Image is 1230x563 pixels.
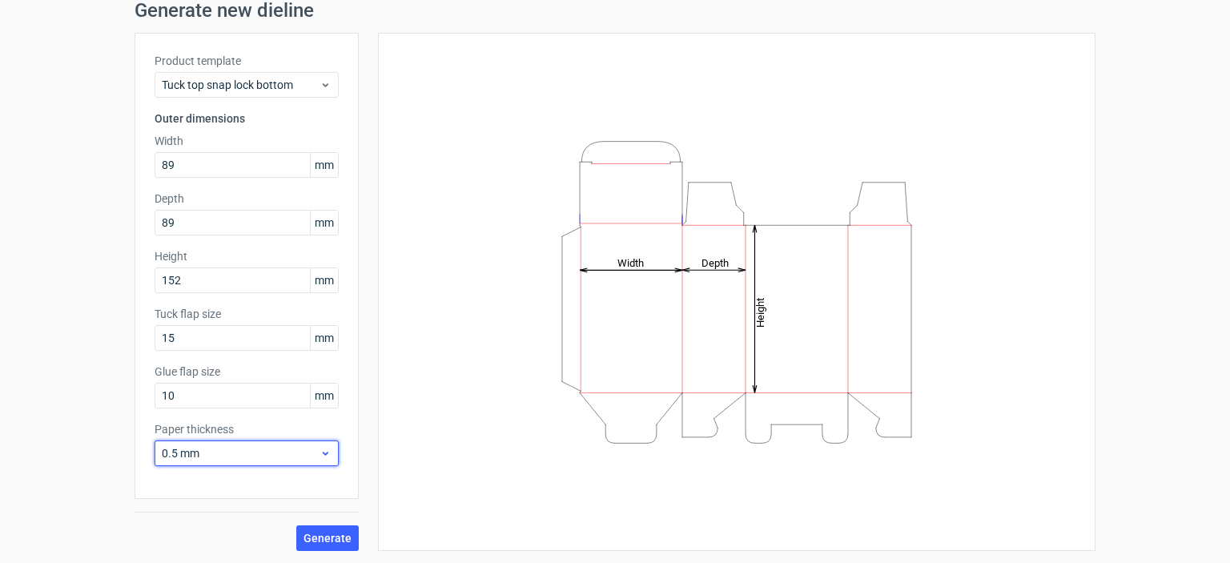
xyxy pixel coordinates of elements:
[310,268,338,292] span: mm
[310,153,338,177] span: mm
[155,53,339,69] label: Product template
[617,256,644,268] tspan: Width
[155,248,339,264] label: Height
[303,533,352,544] span: Generate
[296,525,359,551] button: Generate
[754,297,766,327] tspan: Height
[155,421,339,437] label: Paper thickness
[155,133,339,149] label: Width
[155,191,339,207] label: Depth
[701,256,729,268] tspan: Depth
[310,326,338,350] span: mm
[162,445,320,461] span: 0.5 mm
[310,211,338,235] span: mm
[155,111,339,127] h3: Outer dimensions
[155,306,339,322] label: Tuck flap size
[310,384,338,408] span: mm
[155,364,339,380] label: Glue flap size
[162,77,320,93] span: Tuck top snap lock bottom
[135,1,1095,20] h1: Generate new dieline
